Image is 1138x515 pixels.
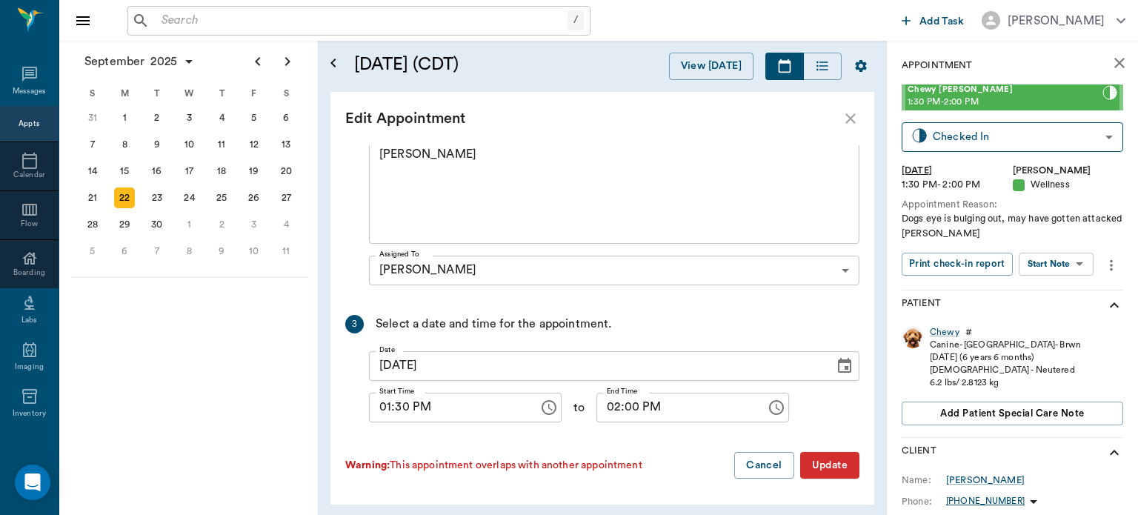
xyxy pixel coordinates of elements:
div: Tuesday, September 23, 2025 [147,187,167,208]
a: Chewy [930,326,959,339]
div: Edit Appointment [345,107,842,130]
span: Add patient Special Care Note [940,405,1084,422]
div: [PERSON_NAME] [946,474,1025,487]
div: F [238,82,270,104]
textarea: Dogs eye is bulging out, may have gotten attacked [PERSON_NAME] [379,129,849,231]
div: Friday, September 12, 2025 [244,134,264,155]
div: Sunday, October 5, 2025 [82,241,103,262]
button: Cancel [734,452,793,479]
div: Thursday, September 4, 2025 [211,107,232,128]
div: Friday, October 10, 2025 [244,241,264,262]
div: Start Note [1028,256,1071,273]
div: Thursday, October 9, 2025 [211,241,232,262]
div: Dogs eye is bulging out, may have gotten attacked [PERSON_NAME] [902,212,1123,240]
div: Saturday, October 4, 2025 [276,214,296,235]
div: Thursday, October 2, 2025 [211,214,232,235]
div: / [568,10,584,30]
div: Checked In [933,128,1099,145]
button: Close drawer [68,6,98,36]
label: Date [379,345,395,355]
div: Name: [902,474,946,487]
div: Sunday, September 28, 2025 [82,214,103,235]
button: Choose time, selected time is 2:00 PM [762,393,791,422]
div: 6.2 lbs / 2.8123 kg [930,376,1081,389]
div: Warning: [345,460,390,471]
div: Select a date and time for the appointment. [376,315,611,333]
div: Monday, September 15, 2025 [114,161,135,182]
button: Previous page [243,47,273,76]
div: Monday, September 8, 2025 [114,134,135,155]
label: Assigned To [379,249,419,259]
div: [DATE] (6 years 6 months) [930,351,1081,364]
button: [PERSON_NAME] [970,7,1137,34]
div: Tuesday, September 2, 2025 [147,107,167,128]
input: hh:mm aa [596,393,756,422]
div: Tuesday, September 9, 2025 [147,134,167,155]
div: 1:30 PM - 2:00 PM [902,178,1013,192]
div: Canine - [GEOGRAPHIC_DATA] - Brwn [930,339,1081,351]
div: [PERSON_NAME] [1013,164,1124,178]
div: [PERSON_NAME] [369,256,859,285]
div: Inventory [13,408,46,419]
div: Thursday, September 11, 2025 [211,134,232,155]
div: W [173,82,206,104]
svg: show more [1105,444,1123,462]
button: more [1099,253,1123,278]
label: Start Time [379,386,414,396]
div: Imaging [15,362,44,373]
div: Tuesday, September 16, 2025 [147,161,167,182]
div: Friday, September 5, 2025 [244,107,264,128]
div: T [205,82,238,104]
div: Messages [13,86,47,97]
div: Today, Monday, September 22, 2025 [114,187,135,208]
div: Tuesday, September 30, 2025 [147,214,167,235]
input: hh:mm aa [369,393,528,422]
div: Saturday, September 6, 2025 [276,107,296,128]
div: Wednesday, October 8, 2025 [179,241,200,262]
div: Thursday, September 25, 2025 [211,187,232,208]
div: T [141,82,173,104]
button: Next page [273,47,302,76]
h5: [DATE] (CDT) [354,53,558,76]
div: Monday, September 29, 2025 [114,214,135,235]
div: Wednesday, September 3, 2025 [179,107,200,128]
div: [PERSON_NAME] [1008,12,1105,30]
div: Saturday, September 20, 2025 [276,161,296,182]
p: Appointment [902,59,972,73]
div: Wednesday, October 1, 2025 [179,214,200,235]
div: Sunday, September 14, 2025 [82,161,103,182]
div: Friday, September 19, 2025 [244,161,264,182]
div: S [270,82,302,104]
input: Search [156,10,568,31]
div: This appointment overlaps with another appointment [345,458,642,474]
button: Choose time, selected time is 1:30 PM [534,393,564,422]
div: Monday, September 1, 2025 [114,107,135,128]
button: close [842,110,859,127]
div: M [109,82,142,104]
button: Choose date, selected date is Sep 22, 2025 [830,351,859,381]
div: 3 [345,315,364,333]
div: to [562,393,596,422]
div: Phone: [902,495,946,508]
img: Profile Image [902,326,924,348]
div: # [965,326,972,339]
div: Labs [21,315,37,326]
div: Friday, September 26, 2025 [244,187,264,208]
div: [DATE] [902,164,1013,178]
button: Add Task [896,7,970,34]
div: Saturday, October 11, 2025 [276,241,296,262]
div: Wednesday, September 24, 2025 [179,187,200,208]
span: 2025 [147,51,180,72]
div: Appts [19,119,39,130]
button: Print check-in report [902,253,1013,276]
div: Friday, October 3, 2025 [244,214,264,235]
div: [DEMOGRAPHIC_DATA] - Neutered [930,364,1081,376]
div: Thursday, September 18, 2025 [211,161,232,182]
span: September [81,51,147,72]
div: Sunday, September 7, 2025 [82,134,103,155]
svg: show more [1105,296,1123,314]
input: MM/DD/YYYY [369,351,824,381]
div: Tuesday, October 7, 2025 [147,241,167,262]
label: End Time [607,386,637,396]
